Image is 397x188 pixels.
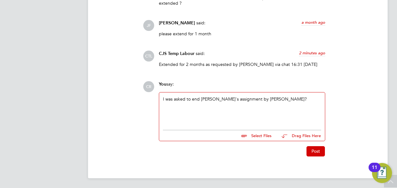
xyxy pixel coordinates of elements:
[143,20,154,31] span: JF
[163,96,321,123] div: I was asked to end [PERSON_NAME]'s assignment by [PERSON_NAME]?
[159,51,194,56] span: CJS Temp Labour
[159,62,325,67] p: Extended for 2 months as requested by [PERSON_NAME] via chat 16:31 [DATE]
[196,51,205,56] span: said:
[372,163,392,183] button: Open Resource Center, 11 new notifications
[159,82,166,87] span: You
[306,146,325,156] button: Post
[143,81,154,92] span: CR
[196,20,205,26] span: said:
[159,20,195,26] span: [PERSON_NAME]
[159,81,325,92] div: say:
[159,31,325,37] p: please extend for 1 month
[372,167,377,176] div: 11
[301,20,325,25] span: a month ago
[277,129,321,142] button: Drag Files Here
[299,50,325,56] span: 2 minutes ago
[143,51,154,62] span: CTL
